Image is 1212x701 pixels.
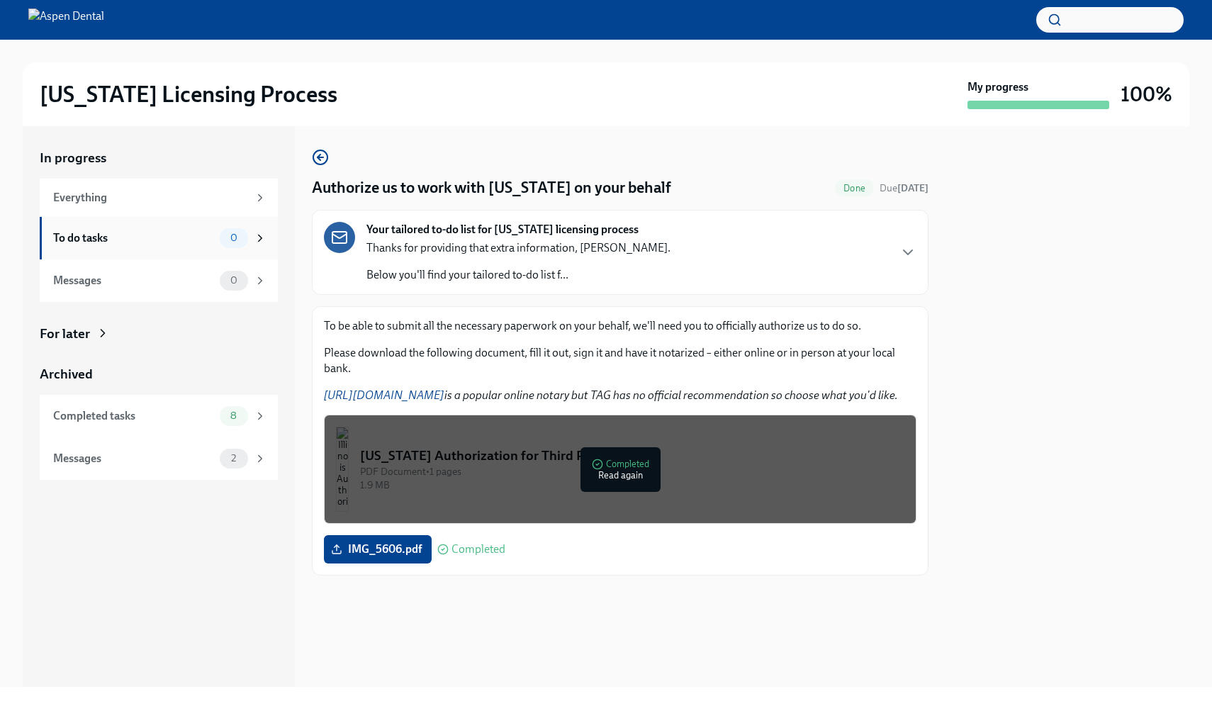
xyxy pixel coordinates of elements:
[40,217,278,259] a: To do tasks0
[40,325,90,343] div: For later
[324,318,916,334] p: To be able to submit all the necessary paperwork on your behalf, we'll need you to officially aut...
[334,542,422,556] span: IMG_5606.pdf
[53,451,214,466] div: Messages
[835,183,874,194] span: Done
[53,273,214,288] div: Messages
[312,177,671,198] h4: Authorize us to work with [US_STATE] on your behalf
[366,267,670,283] p: Below you'll find your tailored to-do list f...
[40,80,337,108] h2: [US_STATE] Licensing Process
[366,222,639,237] strong: Your tailored to-do list for [US_STATE] licensing process
[967,79,1028,95] strong: My progress
[223,453,245,464] span: 2
[53,230,214,246] div: To do tasks
[53,190,248,206] div: Everything
[1121,82,1172,107] h3: 100%
[40,149,278,167] a: In progress
[366,240,670,256] p: Thanks for providing that extra information, [PERSON_NAME].
[324,535,432,563] label: IMG_5606.pdf
[324,388,444,402] a: [URL][DOMAIN_NAME]
[53,408,214,424] div: Completed tasks
[336,427,349,512] img: Illinois Authorization for Third Party Contact
[222,275,246,286] span: 0
[360,465,904,478] div: PDF Document • 1 pages
[360,478,904,492] div: 1.9 MB
[360,447,904,465] div: [US_STATE] Authorization for Third Party Contact
[28,9,104,31] img: Aspen Dental
[222,232,246,243] span: 0
[880,181,928,195] span: August 30th, 2025 10:00
[324,345,916,376] p: Please download the following document, fill it out, sign it and have it notarized – either onlin...
[40,395,278,437] a: Completed tasks8
[40,325,278,343] a: For later
[40,259,278,302] a: Messages0
[451,544,505,555] span: Completed
[40,365,278,383] a: Archived
[40,179,278,217] a: Everything
[40,437,278,480] a: Messages2
[324,415,916,524] button: [US_STATE] Authorization for Third Party ContactPDF Document•1 pages1.9 MBCompletedRead again
[324,388,898,402] em: is a popular online notary but TAG has no official recommendation so choose what you'd like.
[880,182,928,194] span: Due
[897,182,928,194] strong: [DATE]
[222,410,245,421] span: 8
